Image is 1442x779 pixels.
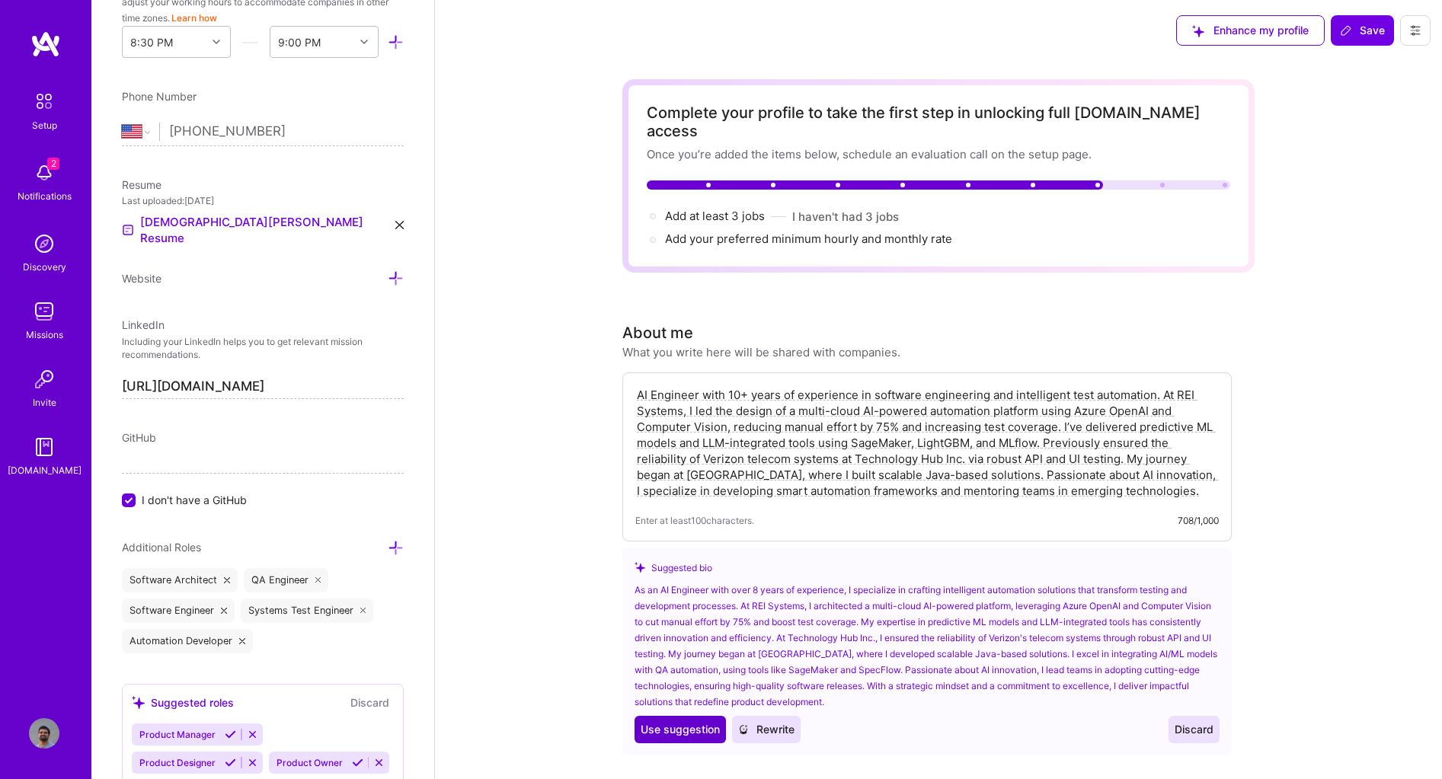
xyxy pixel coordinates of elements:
div: Missions [26,327,63,343]
div: Automation Developer [122,629,253,653]
a: User Avatar [25,718,63,749]
span: Save [1340,23,1385,38]
img: discovery [29,228,59,259]
i: icon Close [224,577,230,583]
button: Rewrite [732,716,801,743]
div: Suggested bio [635,560,1220,576]
i: icon HorizontalInLineDivider [242,34,258,50]
button: Discard [346,694,394,711]
a: [DEMOGRAPHIC_DATA][PERSON_NAME] Resume [122,221,395,239]
span: Website [122,272,161,285]
div: 8:30 PM [130,34,173,50]
span: I don't have a GitHub [142,492,247,508]
span: Discard [1175,722,1213,737]
i: icon Chevron [213,38,220,46]
div: Software Engineer [122,599,235,623]
i: icon SuggestedTeams [635,562,645,573]
i: Reject [247,729,258,740]
i: Reject [247,757,258,768]
div: Complete your profile to take the first step in unlocking full [DOMAIN_NAME] access [647,104,1230,140]
i: icon Close [239,638,245,644]
img: guide book [29,432,59,462]
div: Discovery [23,259,66,275]
div: About me [622,321,693,344]
span: Additional Roles [122,541,201,554]
div: 708/1,000 [1178,512,1219,528]
i: icon SuggestedTeams [1192,25,1204,37]
span: Add at least 3 jobs [665,209,765,223]
div: Last uploaded: [DATE] [122,193,404,209]
span: Product Designer [139,757,216,768]
span: Resume [122,178,161,191]
span: Rewrite [738,722,795,737]
img: Resume [122,224,134,236]
img: teamwork [29,296,59,327]
img: Invite [29,364,59,394]
i: icon Close [395,221,404,229]
input: +1 (000) 000-0000 [169,110,404,154]
i: icon Close [221,608,227,614]
i: Reject [373,757,385,768]
i: Accept [225,757,236,768]
i: Accept [352,757,363,768]
p: Including your LinkedIn helps you to get relevant mission recommendations. [122,336,404,362]
button: Use suggestion [635,716,726,743]
div: Suggested roles [132,694,234,710]
div: As an AI Engineer with over 8 years of experience, I specialize in crafting intelligent automatio... [635,582,1220,710]
i: icon Close [360,608,366,614]
img: logo [30,30,61,58]
span: Enhance my profile [1192,23,1309,38]
img: User Avatar [29,718,59,749]
i: icon CrystalBall [738,724,749,735]
img: setup [28,85,60,117]
i: Accept [225,729,236,740]
button: I haven't had 3 jobs [792,209,899,225]
span: Product Owner [277,757,343,768]
div: Notifications [18,188,72,204]
div: [DOMAIN_NAME] [8,462,82,478]
span: Add your preferred minimum hourly and monthly rate [665,231,952,246]
button: Enhance my profile [1176,15,1325,46]
span: LinkedIn [122,318,165,331]
span: Product Manager [139,729,216,740]
div: QA Engineer [244,568,329,592]
span: GitHub [122,431,156,444]
div: Systems Test Engineer [241,599,374,623]
span: 2 [47,158,59,170]
div: 9:00 PM [278,34,321,50]
span: Enter at least 100 characters. [635,512,754,528]
span: Phone Number [122,90,197,103]
img: bell [29,158,59,188]
div: Setup [32,117,57,133]
div: Invite [33,394,56,410]
button: Learn how [171,10,217,26]
textarea: AI Engineer with 10+ years of experience in software engineering and intelligent test automation.... [635,385,1219,500]
button: Save [1331,15,1394,46]
div: Once you’re added the items below, schedule an evaluation call on the setup page. [647,146,1230,162]
i: icon Close [315,577,321,583]
div: Software Architect [122,568,238,592]
div: What you write here will be shared with companies. [622,344,900,360]
i: icon SuggestedTeams [132,696,145,709]
i: icon Chevron [360,38,368,46]
button: Discard [1169,716,1220,743]
span: Use suggestion [641,722,720,737]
